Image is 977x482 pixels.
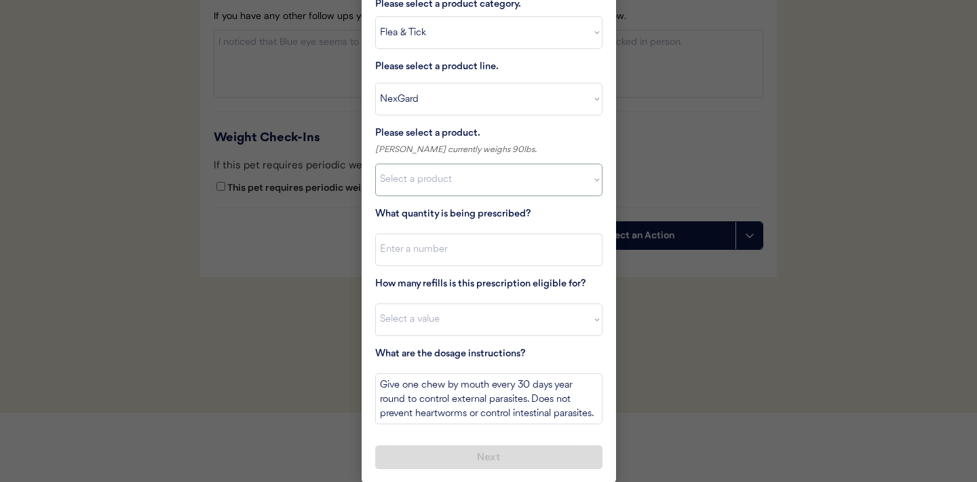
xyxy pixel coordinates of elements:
[375,234,602,266] input: Enter a number
[375,59,511,76] div: Please select a product line.
[375,206,602,223] div: What quantity is being prescribed?
[375,143,602,157] div: [PERSON_NAME] currently weighs 90lbs.
[375,126,602,143] div: Please select a product.
[375,445,602,469] button: Next
[375,346,602,363] div: What are the dosage instructions?
[375,276,602,293] div: How many refills is this prescription eligible for?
